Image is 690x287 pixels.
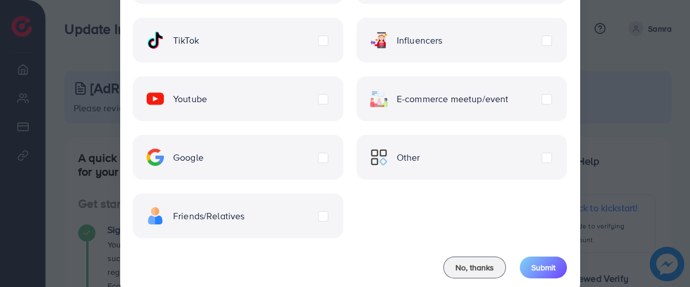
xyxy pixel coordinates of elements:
[173,34,199,47] span: TikTok
[370,32,388,49] img: ic-influencers.a620ad43.svg
[455,262,494,273] span: No, thanks
[397,34,443,47] span: Influencers
[147,149,164,166] img: ic-google.5bdd9b68.svg
[147,32,164,49] img: ic-tiktok.4b20a09a.svg
[173,92,207,106] span: Youtube
[520,257,567,278] button: Submit
[397,92,509,106] span: E-commerce meetup/event
[173,210,245,223] span: Friends/Relatives
[147,207,164,224] img: ic-freind.8e9a9d08.svg
[531,262,555,273] span: Submit
[147,90,164,107] img: ic-youtube.715a0ca2.svg
[370,90,388,107] img: ic-ecommerce.d1fa3848.svg
[370,149,388,166] img: ic-other.99c3e012.svg
[443,257,506,278] button: No, thanks
[173,151,204,164] span: Google
[397,151,420,164] span: Other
